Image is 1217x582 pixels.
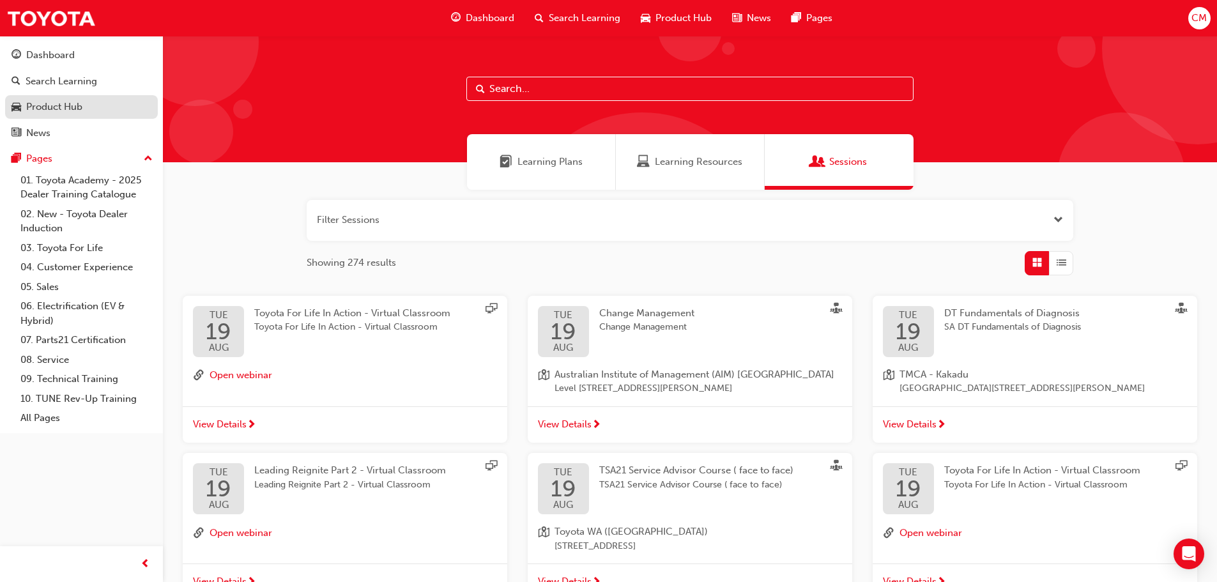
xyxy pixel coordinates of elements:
[806,11,832,26] span: Pages
[144,151,153,167] span: up-icon
[829,155,867,169] span: Sessions
[183,296,507,443] button: TUE19AUGToyota For Life In Action - Virtual ClassroomToyota For Life In Action - Virtual Classroo...
[765,134,914,190] a: SessionsSessions
[254,320,450,335] span: Toyota For Life In Action - Virtual Classroom
[883,463,1187,514] a: TUE19AUGToyota For Life In Action - Virtual ClassroomToyota For Life In Action - Virtual Classroom
[206,468,231,477] span: TUE
[11,50,21,61] span: guage-icon
[616,134,765,190] a: Learning ResourcesLearning Resources
[599,478,793,493] span: TSA21 Service Advisor Course ( face to face)
[555,381,834,396] span: Level [STREET_ADDRESS][PERSON_NAME]
[141,556,150,572] span: prev-icon
[193,306,497,357] a: TUE19AUGToyota For Life In Action - Virtual ClassroomToyota For Life In Action - Virtual Classroom
[183,406,507,443] a: View Details
[466,77,914,101] input: Search...
[5,147,158,171] button: Pages
[15,408,158,428] a: All Pages
[549,11,620,26] span: Search Learning
[641,10,650,26] span: car-icon
[486,303,497,317] span: sessionType_ONLINE_URL-icon
[210,367,272,384] button: Open webinar
[15,296,158,330] a: 06. Electrification (EV & Hybrid)
[538,463,842,514] a: TUE19AUGTSA21 Service Advisor Course ( face to face)TSA21 Service Advisor Course ( face to face)
[206,343,231,353] span: AUG
[441,5,524,31] a: guage-iconDashboard
[883,306,1187,357] a: TUE19AUGDT Fundamentals of DiagnosisSA DT Fundamentals of Diagnosis
[599,464,793,476] span: TSA21 Service Advisor Course ( face to face)
[830,460,842,474] span: sessionType_FACE_TO_FACE-icon
[538,525,842,553] a: location-iconToyota WA ([GEOGRAPHIC_DATA])[STREET_ADDRESS]
[937,420,946,431] span: next-icon
[883,417,937,432] span: View Details
[551,477,576,500] span: 19
[538,417,592,432] span: View Details
[6,4,96,33] img: Trak
[896,320,921,343] span: 19
[732,10,742,26] span: news-icon
[206,320,231,343] span: 19
[193,367,204,384] span: link-icon
[26,151,52,166] div: Pages
[896,500,921,510] span: AUG
[555,525,708,539] span: Toyota WA ([GEOGRAPHIC_DATA])
[26,126,50,141] div: News
[883,367,894,396] span: location-icon
[476,82,485,96] span: Search
[451,10,461,26] span: guage-icon
[538,525,549,553] span: location-icon
[538,306,842,357] a: TUE19AUGChange ManagementChange Management
[524,5,631,31] a: search-iconSearch Learning
[254,478,446,493] span: Leading Reignite Part 2 - Virtual Classroom
[873,406,1197,443] a: View Details
[1191,11,1207,26] span: CM
[555,367,834,382] span: Australian Institute of Management (AIM) [GEOGRAPHIC_DATA]
[206,310,231,320] span: TUE
[883,367,1187,396] a: location-iconTMCA - Kakadu[GEOGRAPHIC_DATA][STREET_ADDRESS][PERSON_NAME]
[944,478,1140,493] span: Toyota For Life In Action - Virtual Classroom
[528,296,852,443] button: TUE19AUGChange ManagementChange Managementlocation-iconAustralian Institute of Management (AIM) [...
[5,41,158,147] button: DashboardSearch LearningProduct HubNews
[307,256,396,270] span: Showing 274 results
[1188,7,1211,29] button: CM
[1175,460,1187,474] span: sessionType_ONLINE_URL-icon
[11,76,20,88] span: search-icon
[830,303,842,317] span: sessionType_FACE_TO_FACE-icon
[210,525,272,541] button: Open webinar
[655,11,712,26] span: Product Hub
[781,5,843,31] a: pages-iconPages
[873,296,1197,443] button: TUE19AUGDT Fundamentals of DiagnosisSA DT Fundamentals of Diagnosislocation-iconTMCA - Kakadu[GEO...
[193,417,247,432] span: View Details
[551,310,576,320] span: TUE
[538,367,842,396] a: location-iconAustralian Institute of Management (AIM) [GEOGRAPHIC_DATA]Level [STREET_ADDRESS][PER...
[944,307,1080,319] span: DT Fundamentals of Diagnosis
[467,134,616,190] a: Learning PlansLearning Plans
[528,406,852,443] a: View Details
[896,343,921,353] span: AUG
[631,5,722,31] a: car-iconProduct Hub
[1175,303,1187,317] span: sessionType_FACE_TO_FACE-icon
[722,5,781,31] a: news-iconNews
[5,121,158,145] a: News
[944,464,1140,476] span: Toyota For Life In Action - Virtual Classroom
[655,155,742,169] span: Learning Resources
[811,155,824,169] span: Sessions
[899,367,1145,382] span: TMCA - Kakadu
[206,500,231,510] span: AUG
[15,257,158,277] a: 04. Customer Experience
[15,204,158,238] a: 02. New - Toyota Dealer Induction
[1057,256,1066,270] span: List
[747,11,771,26] span: News
[15,330,158,350] a: 07. Parts21 Certification
[15,369,158,389] a: 09. Technical Training
[5,95,158,119] a: Product Hub
[535,10,544,26] span: search-icon
[15,350,158,370] a: 08. Service
[792,10,801,26] span: pages-icon
[637,155,650,169] span: Learning Resources
[11,102,21,113] span: car-icon
[15,171,158,204] a: 01. Toyota Academy - 2025 Dealer Training Catalogue
[254,464,446,476] span: Leading Reignite Part 2 - Virtual Classroom
[1032,256,1042,270] span: Grid
[599,320,694,335] span: Change Management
